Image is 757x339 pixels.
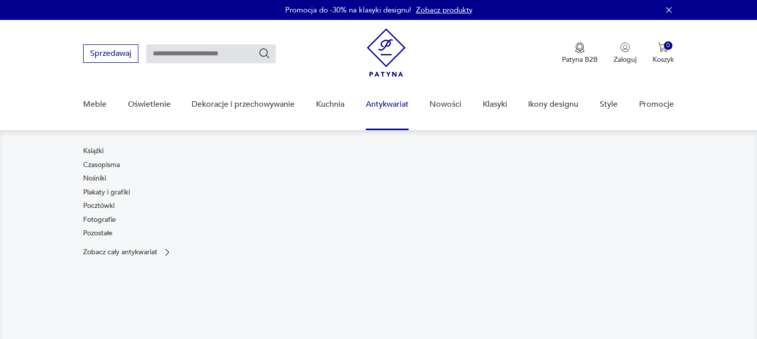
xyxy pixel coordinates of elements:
[83,44,138,63] button: Sprzedawaj
[83,249,157,255] p: Zobacz cały antykwariat
[430,85,461,124] a: Nowości
[664,41,672,50] div: 0
[83,146,104,156] a: Książki
[562,55,598,64] p: Patyna B2B
[562,42,598,64] button: Patyna B2B
[316,85,344,124] a: Kuchnia
[366,85,409,124] a: Antykwariat
[285,5,411,15] p: Promocja do -30% na klasyki designu!
[83,85,107,124] a: Meble
[614,55,637,64] p: Zaloguj
[483,85,507,124] a: Klasyki
[83,201,114,211] a: Pocztówki
[83,215,116,225] a: Fotografie
[528,85,578,124] a: Ikony designu
[575,42,585,53] img: Ikona medalu
[620,42,630,52] img: Ikonka użytkownika
[83,173,106,183] a: Nośniki
[384,146,674,332] img: c8a9187830f37f141118a59c8d49ce82.jpg
[652,55,674,64] p: Koszyk
[652,42,674,64] button: 0Koszyk
[83,247,172,257] a: Zobacz cały antykwariat
[128,85,171,124] a: Oświetlenie
[258,47,270,59] button: Szukaj
[562,42,598,64] a: Ikona medaluPatyna B2B
[614,42,637,64] button: Zaloguj
[192,85,295,124] a: Dekoracje i przechowywanie
[658,42,668,52] img: Ikona koszyka
[367,28,406,77] img: Patyna - sklep z meblami i dekoracjami vintage
[83,51,138,58] a: Sprzedawaj
[83,187,130,197] a: Plakaty i grafiki
[83,228,112,238] a: Pozostałe
[416,5,472,15] a: Zobacz produkty
[639,85,674,124] a: Promocje
[83,160,120,170] a: Czasopisma
[600,85,618,124] a: Style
